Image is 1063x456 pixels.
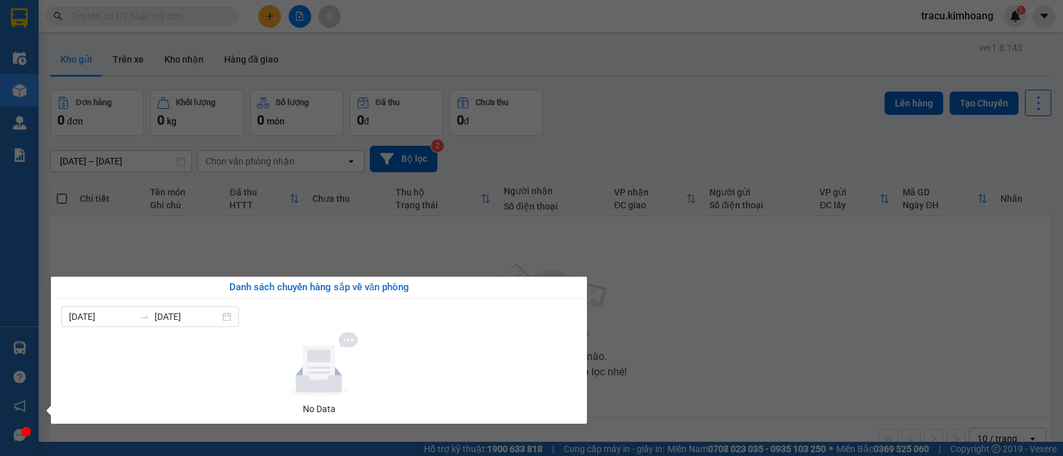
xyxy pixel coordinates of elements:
[139,312,149,322] span: to
[61,280,577,295] div: Danh sách chuyến hàng sắp về văn phòng
[66,402,571,416] div: No Data
[155,310,220,324] input: Đến ngày
[139,312,149,322] span: swap-right
[69,310,134,324] input: Từ ngày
